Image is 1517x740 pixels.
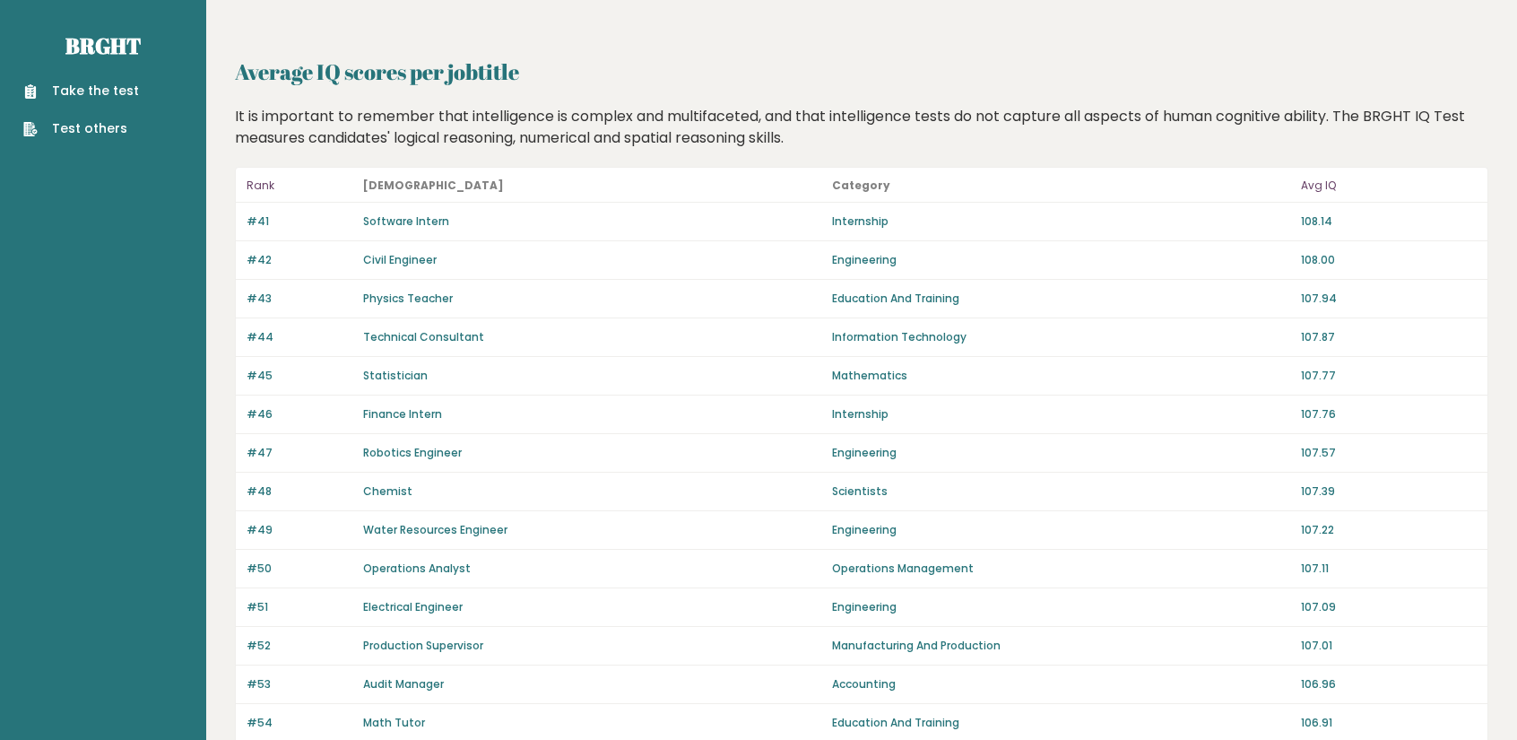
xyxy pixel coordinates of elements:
[1301,676,1477,692] p: 106.96
[1301,561,1477,577] p: 107.11
[832,445,1290,461] p: Engineering
[832,291,1290,307] p: Education And Training
[247,522,352,538] p: #49
[23,119,139,138] a: Test others
[247,406,352,422] p: #46
[363,178,504,193] b: [DEMOGRAPHIC_DATA]
[247,445,352,461] p: #47
[247,715,352,731] p: #54
[363,522,507,537] a: Water Resources Engineer
[832,483,1290,500] p: Scientists
[1301,522,1477,538] p: 107.22
[832,561,1290,577] p: Operations Management
[363,638,483,653] a: Production Supervisor
[363,406,442,422] a: Finance Intern
[832,638,1290,654] p: Manufacturing And Production
[1301,715,1477,731] p: 106.91
[229,106,1495,149] div: It is important to remember that intelligence is complex and multifaceted, and that intelligence ...
[1301,329,1477,345] p: 107.87
[247,561,352,577] p: #50
[65,31,141,60] a: Brght
[832,715,1290,731] p: Education And Training
[1301,445,1477,461] p: 107.57
[247,213,352,230] p: #41
[247,252,352,268] p: #42
[23,82,139,100] a: Take the test
[832,252,1290,268] p: Engineering
[363,213,449,229] a: Software Intern
[247,599,352,615] p: #51
[832,522,1290,538] p: Engineering
[363,676,444,692] a: Audit Manager
[363,291,453,306] a: Physics Teacher
[832,329,1290,345] p: Information Technology
[247,638,352,654] p: #52
[363,252,437,267] a: Civil Engineer
[247,175,352,196] p: Rank
[363,715,425,730] a: Math Tutor
[1301,175,1477,196] p: Avg IQ
[1301,252,1477,268] p: 108.00
[363,599,463,614] a: Electrical Engineer
[832,676,1290,692] p: Accounting
[1301,483,1477,500] p: 107.39
[1301,638,1477,654] p: 107.01
[1301,599,1477,615] p: 107.09
[247,368,352,384] p: #45
[363,445,462,460] a: Robotics Engineer
[247,329,352,345] p: #44
[363,561,471,576] a: Operations Analyst
[235,56,1488,88] h2: Average IQ scores per jobtitle
[832,406,1290,422] p: Internship
[1301,213,1477,230] p: 108.14
[247,291,352,307] p: #43
[832,368,1290,384] p: Mathematics
[1301,291,1477,307] p: 107.94
[1301,406,1477,422] p: 107.76
[363,368,428,383] a: Statistician
[832,178,890,193] b: Category
[832,599,1290,615] p: Engineering
[832,213,1290,230] p: Internship
[247,676,352,692] p: #53
[363,329,484,344] a: Technical Consultant
[1301,368,1477,384] p: 107.77
[247,483,352,500] p: #48
[363,483,412,499] a: Chemist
